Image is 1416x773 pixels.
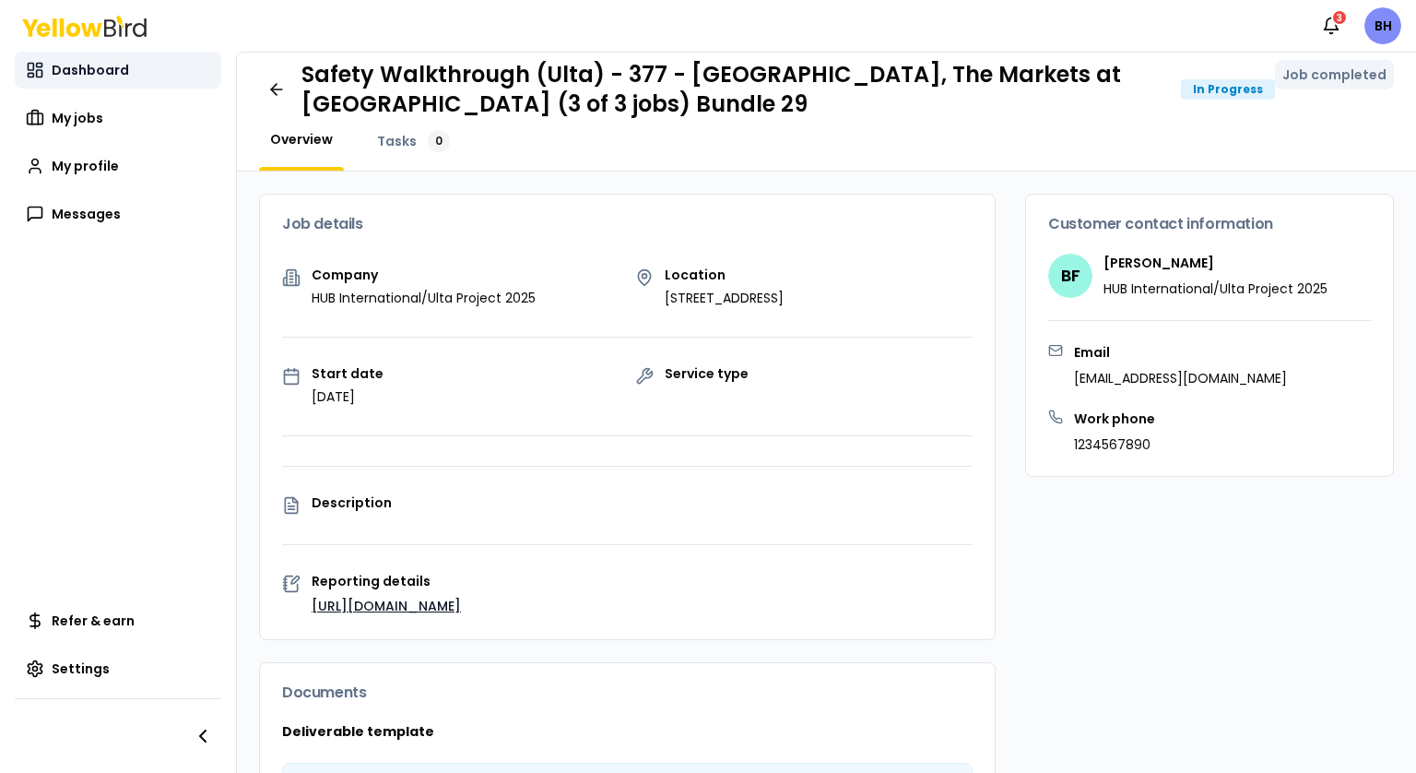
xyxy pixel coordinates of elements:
h3: Work phone [1074,410,1155,428]
h3: Email [1074,343,1287,362]
h3: Deliverable template [282,722,973,741]
span: BF [1048,254,1092,298]
h3: Documents [282,685,973,700]
span: Tasks [377,132,417,150]
a: Dashboard [15,52,221,89]
a: My profile [15,148,221,184]
p: Reporting details [312,575,973,588]
button: Job completed [1275,60,1394,89]
span: My jobs [52,109,103,127]
a: Settings [15,650,221,687]
span: Refer & earn [52,612,135,630]
a: Tasks0 [366,130,461,152]
p: Description [312,496,973,509]
h4: [PERSON_NAME] [1103,254,1327,272]
p: HUB International/Ulta Project 2025 [1103,279,1327,298]
h3: Customer contact information [1048,217,1371,232]
p: [DATE] [312,387,383,406]
p: Start date [312,367,383,380]
h1: Safety Walkthrough (Ulta) - 377 - [GEOGRAPHIC_DATA], The Markets at [GEOGRAPHIC_DATA] (3 of 3 job... [301,60,1166,119]
a: Overview [259,130,344,149]
p: Company [312,268,536,281]
p: 1234567890 [1074,435,1155,454]
span: Dashboard [52,61,129,79]
a: My jobs [15,100,221,137]
span: Messages [52,205,121,223]
a: Refer & earn [15,602,221,639]
div: In Progress [1181,79,1275,100]
p: [STREET_ADDRESS] [665,289,784,307]
span: Settings [52,660,110,678]
div: 3 [1331,9,1348,26]
span: My profile [52,157,119,175]
span: Overview [270,130,333,149]
p: Location [665,268,784,281]
button: 3 [1313,7,1350,44]
div: 0 [428,130,450,152]
p: Service type [665,367,749,380]
a: [URL][DOMAIN_NAME] [312,597,461,615]
span: BH [1364,7,1401,44]
a: Messages [15,196,221,232]
p: HUB International/Ulta Project 2025 [312,289,536,307]
p: [EMAIL_ADDRESS][DOMAIN_NAME] [1074,369,1287,387]
h3: Job details [282,217,973,232]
